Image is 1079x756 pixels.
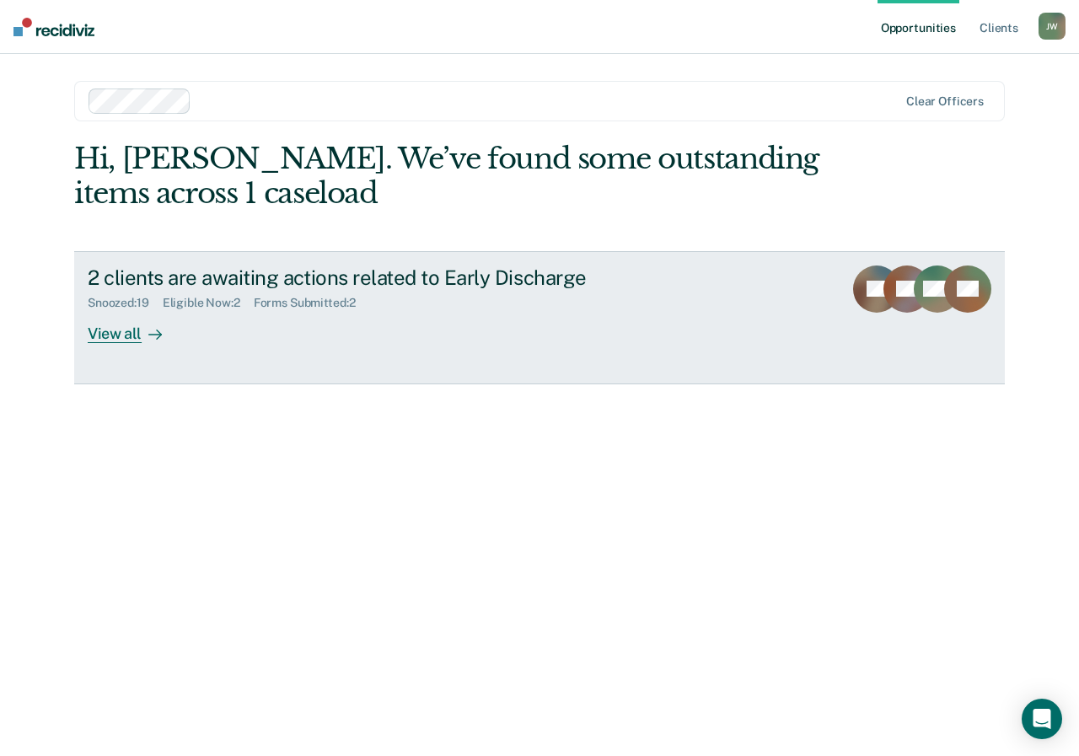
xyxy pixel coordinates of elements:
div: Eligible Now : 2 [163,296,254,310]
div: 2 clients are awaiting actions related to Early Discharge [88,265,679,290]
div: Forms Submitted : 2 [254,296,369,310]
div: Hi, [PERSON_NAME]. We’ve found some outstanding items across 1 caseload [74,142,819,211]
div: J W [1039,13,1066,40]
a: 2 clients are awaiting actions related to Early DischargeSnoozed:19Eligible Now:2Forms Submitted:... [74,251,1005,384]
img: Recidiviz [13,18,94,36]
div: View all [88,310,182,343]
div: Clear officers [906,94,984,109]
div: Open Intercom Messenger [1022,699,1062,739]
div: Snoozed : 19 [88,296,163,310]
button: JW [1039,13,1066,40]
